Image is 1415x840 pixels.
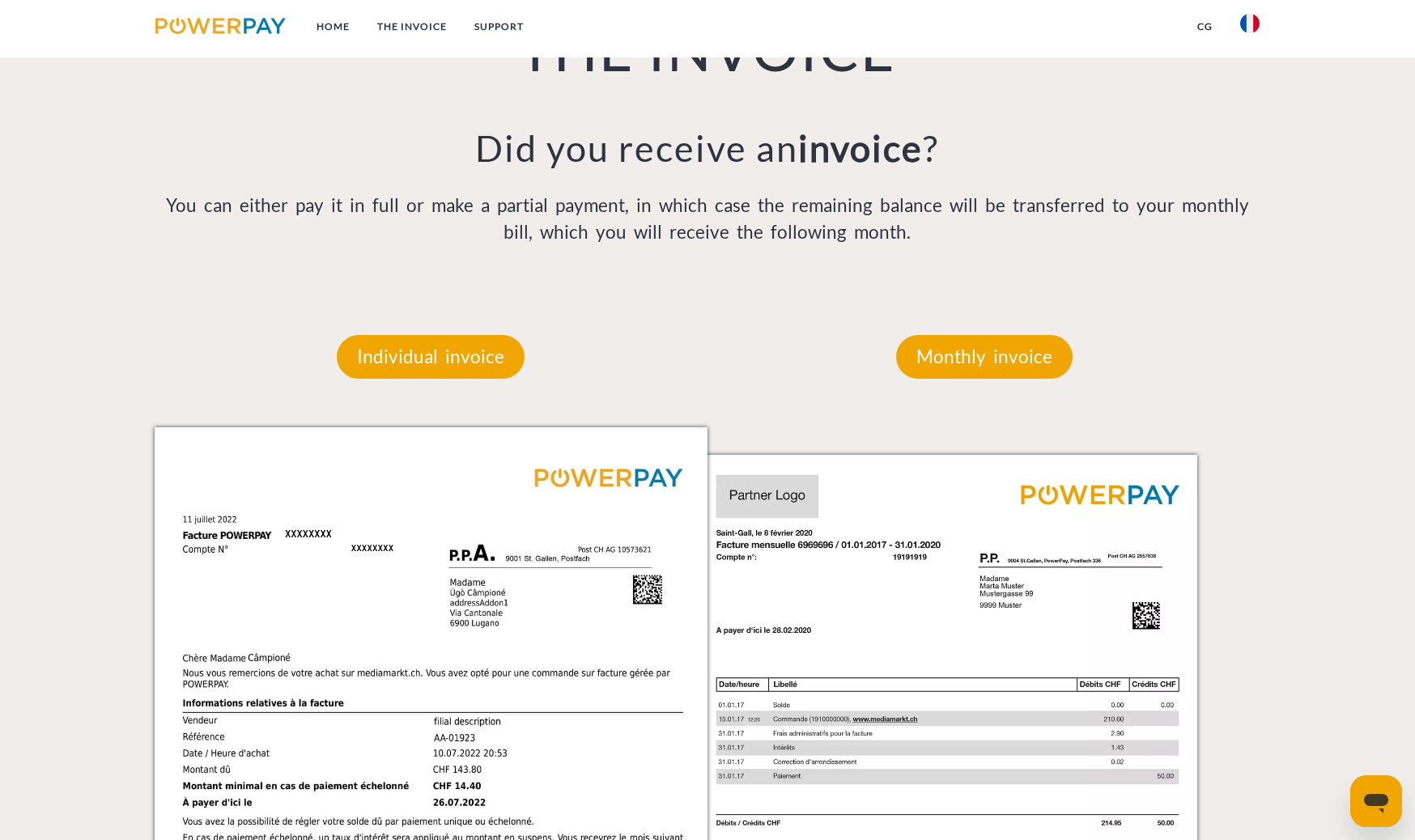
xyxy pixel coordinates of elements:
[1350,775,1402,827] iframe: Button to launch the messaging window
[377,20,447,32] font: THE INVOICE
[317,20,350,32] font: Home
[1197,20,1213,32] font: CG
[923,126,939,170] font: ?
[916,346,1052,367] font: Monthly invoice
[1240,14,1260,33] img: fr
[798,126,923,170] font: invoice
[1183,12,1226,41] a: CG
[166,194,1249,244] font: You can either pay it in full or make a partial payment, in which case the remaining balance will...
[303,12,363,41] a: Home
[363,12,461,41] a: THE INVOICE
[475,126,798,170] font: Did you receive an
[461,12,538,41] a: Support
[357,346,504,367] font: Individual invoice
[474,20,524,32] font: Support
[155,18,286,34] img: logo-powerpay.svg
